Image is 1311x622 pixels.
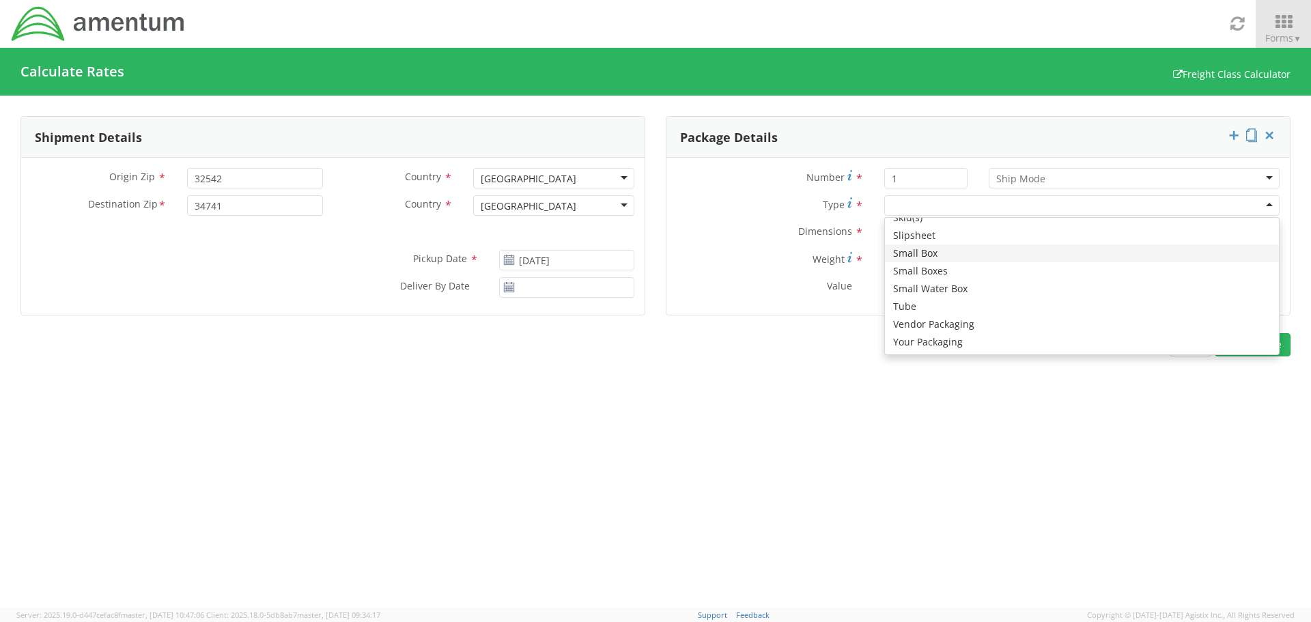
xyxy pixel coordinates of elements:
[806,171,845,184] span: Number
[885,209,1279,227] div: Skid(s)
[109,170,155,183] span: Origin Zip
[1087,610,1295,621] span: Copyright © [DATE]-[DATE] Agistix Inc., All Rights Reserved
[16,610,204,620] span: Server: 2025.19.0-d447cefac8f
[798,225,852,238] span: Dimensions
[885,262,1279,280] div: Small Boxes
[698,610,727,620] a: Support
[481,172,576,186] div: [GEOGRAPHIC_DATA]
[885,333,1279,351] div: Your Packaging
[827,279,852,292] span: Value
[885,244,1279,262] div: Small Box
[35,117,142,158] h3: Shipment Details
[813,253,845,266] span: Weight
[996,172,1046,186] input: Ship Mode
[885,298,1279,315] div: Tube
[885,315,1279,333] div: Vendor Packaging
[206,610,380,620] span: Client: 2025.18.0-5db8ab7
[297,610,380,620] span: master, [DATE] 09:34:17
[1173,68,1291,81] a: Freight Class Calculator
[736,610,770,620] a: Feedback
[680,117,778,158] h3: Package Details
[481,199,576,213] div: [GEOGRAPHIC_DATA]
[405,170,441,183] span: Country
[885,227,1279,244] div: Slipsheet
[1265,31,1301,44] span: Forms
[405,197,441,210] span: Country
[20,64,124,79] h4: Calculate Rates
[88,197,158,213] span: Destination Zip
[400,279,470,295] span: Deliver By Date
[121,610,204,620] span: master, [DATE] 10:47:06
[1293,33,1301,44] span: ▼
[413,252,467,265] span: Pickup Date
[10,5,186,43] img: dyn-intl-logo-049831509241104b2a82.png
[823,198,845,211] span: Type
[885,280,1279,298] div: Small Water Box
